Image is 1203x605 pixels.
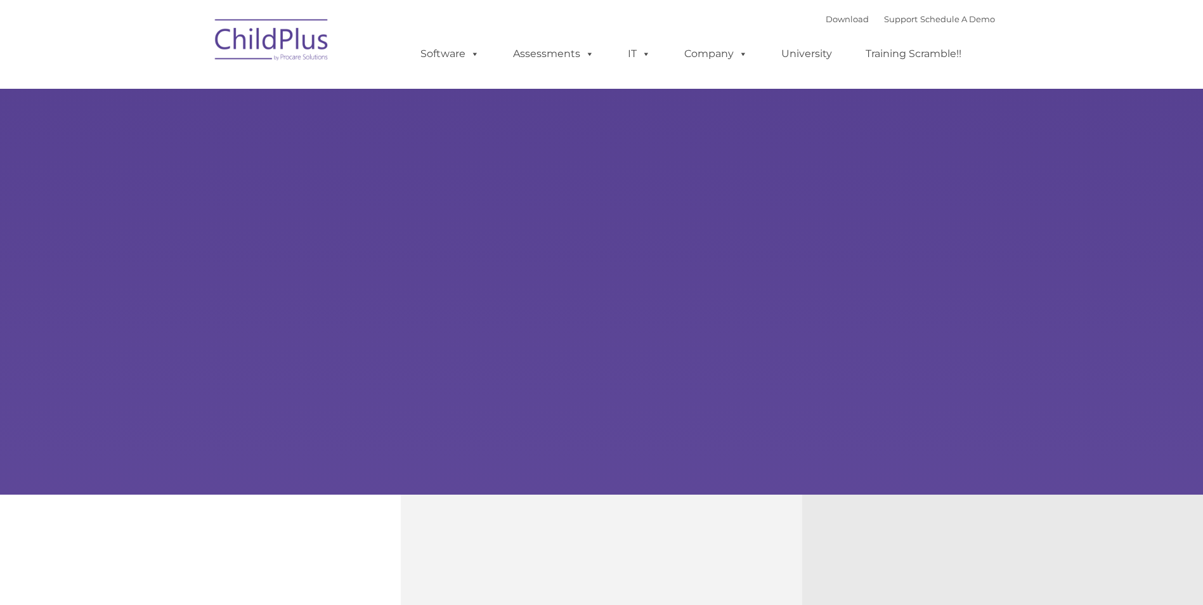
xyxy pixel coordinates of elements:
a: Company [672,41,760,67]
a: Schedule A Demo [920,14,995,24]
a: University [769,41,845,67]
a: Download [826,14,869,24]
a: Support [884,14,918,24]
img: ChildPlus by Procare Solutions [209,10,335,74]
a: Assessments [500,41,607,67]
a: Training Scramble!! [853,41,974,67]
font: | [826,14,995,24]
a: IT [615,41,663,67]
a: Software [408,41,492,67]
